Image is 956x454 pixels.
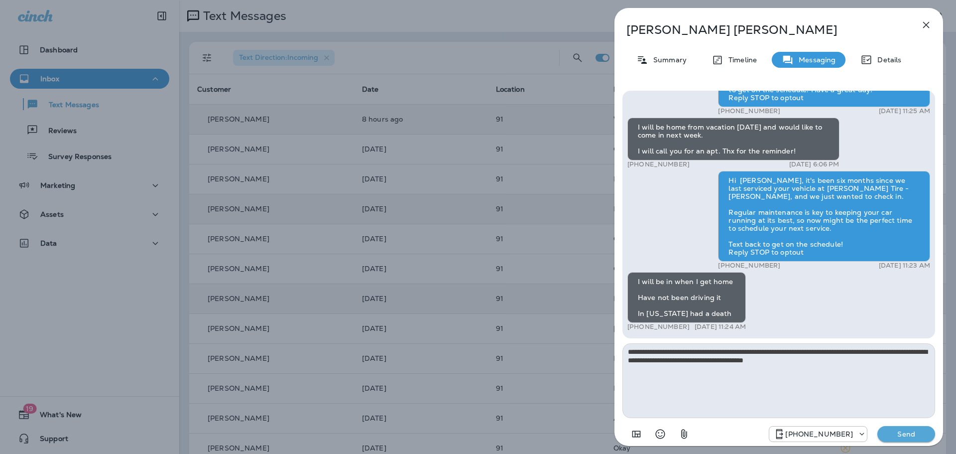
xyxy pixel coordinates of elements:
p: Timeline [723,56,757,64]
div: I will be home from vacation [DATE] and would like to come in next week. I will call you for an a... [627,118,839,160]
p: [DATE] 6:06 PM [789,160,839,168]
div: Hi [PERSON_NAME], it's been six months since we last serviced your vehicle at [PERSON_NAME] Tire ... [718,171,930,262]
p: [PERSON_NAME] [PERSON_NAME] [626,23,898,37]
p: [DATE] 11:25 AM [879,107,930,115]
p: Send [885,430,927,439]
p: [PHONE_NUMBER] [718,262,780,270]
div: +1 (330) 521-2826 [769,428,867,440]
p: [DATE] 11:24 AM [695,323,746,331]
p: [DATE] 11:23 AM [879,262,930,270]
p: [PHONE_NUMBER] [785,430,853,438]
button: Send [877,426,935,442]
div: I will be in when I get home Have not been driving it In [US_STATE] had a death [627,272,746,323]
p: [PHONE_NUMBER] [627,160,690,168]
p: [PHONE_NUMBER] [718,107,780,115]
p: Details [872,56,901,64]
p: Messaging [794,56,836,64]
button: Select an emoji [650,424,670,444]
p: [PHONE_NUMBER] [627,323,690,331]
p: Summary [648,56,687,64]
button: Add in a premade template [626,424,646,444]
